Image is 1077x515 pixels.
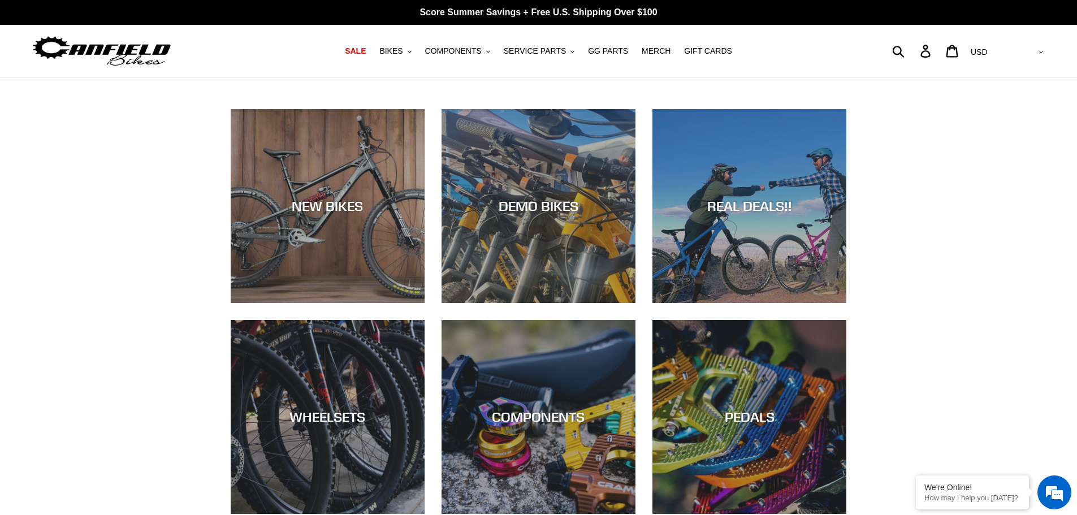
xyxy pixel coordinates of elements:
[442,320,635,514] a: COMPONENTS
[652,409,846,425] div: PEDALS
[231,409,425,425] div: WHEELSETS
[374,44,417,59] button: BIKES
[345,46,366,56] span: SALE
[684,46,732,56] span: GIFT CARDS
[442,198,635,214] div: DEMO BIKES
[924,494,1020,502] p: How may I help you today?
[652,109,846,303] a: REAL DEALS!!
[898,38,927,63] input: Search
[642,46,671,56] span: MERCH
[442,109,635,303] a: DEMO BIKES
[231,198,425,214] div: NEW BIKES
[231,109,425,303] a: NEW BIKES
[588,46,628,56] span: GG PARTS
[652,198,846,214] div: REAL DEALS!!
[504,46,566,56] span: SERVICE PARTS
[678,44,738,59] a: GIFT CARDS
[498,44,580,59] button: SERVICE PARTS
[442,409,635,425] div: COMPONENTS
[339,44,371,59] a: SALE
[231,320,425,514] a: WHEELSETS
[425,46,482,56] span: COMPONENTS
[924,483,1020,492] div: We're Online!
[379,46,403,56] span: BIKES
[419,44,496,59] button: COMPONENTS
[652,320,846,514] a: PEDALS
[582,44,634,59] a: GG PARTS
[31,33,172,69] img: Canfield Bikes
[636,44,676,59] a: MERCH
